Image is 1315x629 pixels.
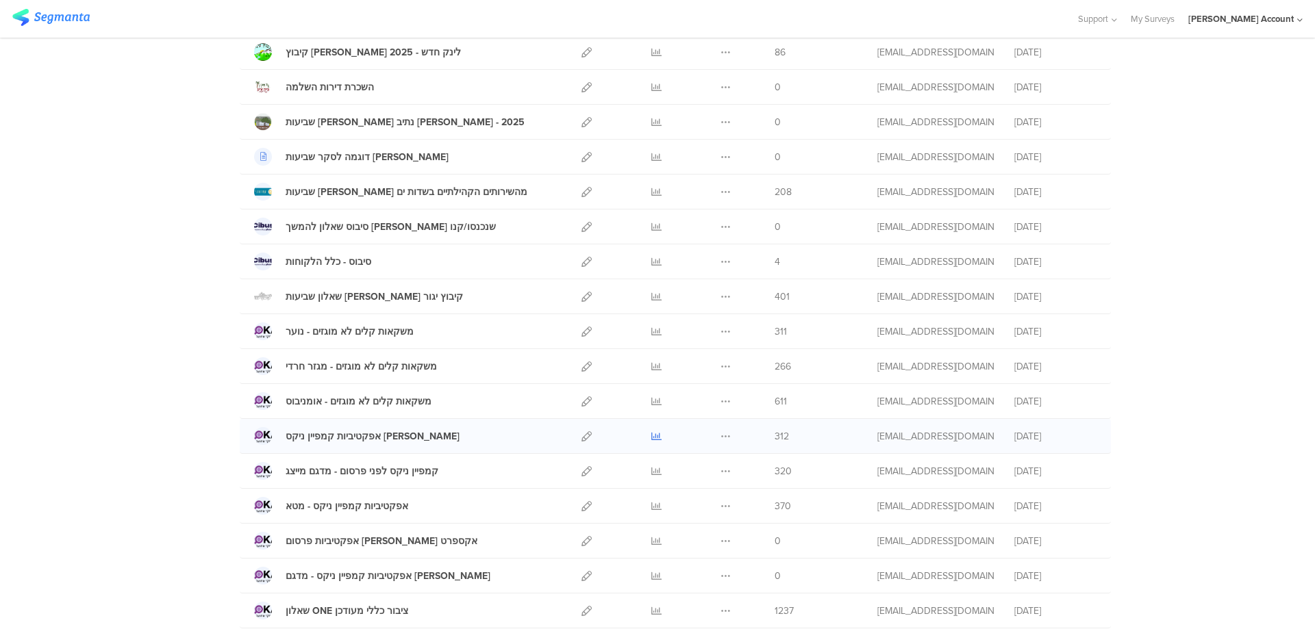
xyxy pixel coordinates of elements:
[254,357,437,375] a: משקאות קלים לא מוגזים - מגזר חרדי
[775,255,780,269] span: 4
[877,534,994,548] div: miri@miridikman.co.il
[877,394,994,409] div: miri@miridikman.co.il
[286,80,374,94] div: השכרת דירות השלמה
[1014,499,1097,513] div: [DATE]
[775,220,781,234] span: 0
[775,534,781,548] span: 0
[254,218,496,235] a: סיבוס שאלון להמשך [PERSON_NAME] שנכנסו/קנו
[286,290,463,304] div: שאלון שביעות רצון קיבוץ יגור
[1014,80,1097,94] div: [DATE]
[877,45,994,60] div: miri@miridikman.co.il
[286,150,449,164] div: דוגמה לסקר שביעות רצון
[775,324,787,339] span: 311
[775,115,781,129] span: 0
[1014,220,1097,234] div: [DATE]
[254,78,374,96] a: השכרת דירות השלמה
[286,45,461,60] div: קיבוץ עינת 2025 - לינק חדש
[286,220,496,234] div: סיבוס שאלון להמשך לאלו שנכנסו/קנו
[254,602,408,619] a: שאלון ONE ציבור כללי מעודכן
[1014,324,1097,339] div: [DATE]
[775,394,787,409] span: 611
[254,113,525,131] a: שביעות [PERSON_NAME] נתיב [PERSON_NAME] - 2025
[254,532,477,550] a: אפקטיביות פרסום [PERSON_NAME] אקספרט
[775,290,790,304] span: 401
[1014,115,1097,129] div: [DATE]
[877,359,994,374] div: miri@miridikman.co.il
[877,115,994,129] div: miri@miridikman.co.il
[286,115,525,129] div: שביעות רצון נתיב הלה - 2025
[1014,150,1097,164] div: [DATE]
[1014,569,1097,583] div: [DATE]
[1014,290,1097,304] div: [DATE]
[775,45,786,60] span: 86
[254,392,431,410] a: משקאות קלים לא מוגזים - אומניבוס
[1014,255,1097,269] div: [DATE]
[254,497,408,515] a: אפקטיביות קמפיין ניקס - מטא
[254,287,463,305] a: שאלון שביעות [PERSON_NAME] קיבוץ יגור
[286,569,490,583] div: אפקטיביות קמפיין ניקס - מדגם מייצ
[286,464,438,478] div: קמפיין ניקס לפני פרסום - מדגם מייצג
[254,462,438,480] a: קמפיין ניקס לפני פרסום - מדגם מייצג
[775,150,781,164] span: 0
[286,604,408,618] div: שאלון ONE ציבור כללי מעודכן
[775,499,791,513] span: 370
[877,464,994,478] div: miri@miridikman.co.il
[1188,12,1294,25] div: [PERSON_NAME] Account
[286,255,371,269] div: סיבוס - כלל הלקוחות
[254,148,449,166] a: דוגמה לסקר שביעות [PERSON_NAME]
[775,569,781,583] span: 0
[254,183,527,201] a: שביעות [PERSON_NAME] מהשירותים הקהילתיים בשדות ים
[254,322,414,340] a: משקאות קלים לא מוגזים - נוער
[775,185,792,199] span: 208
[775,429,789,444] span: 312
[1014,464,1097,478] div: [DATE]
[1014,359,1097,374] div: [DATE]
[286,324,414,339] div: משקאות קלים לא מוגזים - נוער
[286,394,431,409] div: משקאות קלים לא מוגזים - אומניבוס
[877,429,994,444] div: miri@miridikman.co.il
[877,604,994,618] div: miri@miridikman.co.il
[286,359,437,374] div: משקאות קלים לא מוגזים - מגזר חרדי
[286,429,460,444] div: אפקטיביות קמפיין ניקס טיקטוק
[286,499,408,513] div: אפקטיביות קמפיין ניקס - מטא
[286,534,477,548] div: אפקטיביות פרסום מן אקספרט
[254,567,490,585] a: אפקטיביות קמפיין ניקס - מדגם [PERSON_NAME]
[1014,429,1097,444] div: [DATE]
[877,220,994,234] div: miri@miridikman.co.il
[775,359,791,374] span: 266
[1014,185,1097,199] div: [DATE]
[775,464,792,478] span: 320
[775,80,781,94] span: 0
[775,604,794,618] span: 1237
[12,9,90,26] img: segmanta logo
[877,185,994,199] div: miri@miridikman.co.il
[877,499,994,513] div: miri@miridikman.co.il
[1014,394,1097,409] div: [DATE]
[1014,604,1097,618] div: [DATE]
[254,427,460,445] a: אפקטיביות קמפיין ניקס [PERSON_NAME]
[877,80,994,94] div: miri@miridikman.co.il
[254,253,371,270] a: סיבוס - כלל הלקוחות
[254,43,461,61] a: קיבוץ [PERSON_NAME] 2025 - לינק חדש
[286,185,527,199] div: שביעות רצון מהשירותים הקהילתיים בשדות ים
[877,569,994,583] div: miri@miridikman.co.il
[1014,45,1097,60] div: [DATE]
[1078,12,1108,25] span: Support
[877,290,994,304] div: miri@miridikman.co.il
[1014,534,1097,548] div: [DATE]
[877,255,994,269] div: miri@miridikman.co.il
[877,324,994,339] div: miri@miridikman.co.il
[877,150,994,164] div: miri@miridikman.co.il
